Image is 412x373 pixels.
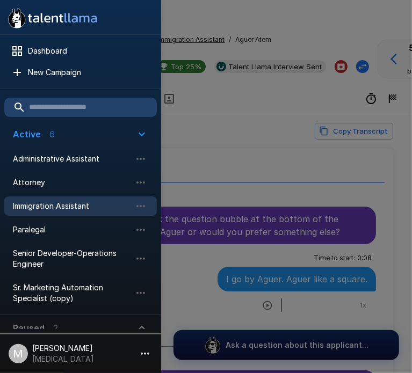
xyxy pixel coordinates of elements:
p: Active [13,128,41,141]
div: Immigration Assistant [4,196,157,216]
div: Attorney [4,173,157,192]
span: Immigration Assistant [13,201,131,211]
span: New Campaign [28,67,148,78]
div: Administrative Assistant [4,149,157,169]
p: [PERSON_NAME] [32,343,94,354]
div: Sr. Marketing Automation Specialist (copy) [4,278,157,308]
p: [MEDICAL_DATA] [32,354,94,364]
div: M [9,344,28,363]
span: Administrative Assistant [13,153,131,164]
div: Dashboard [4,41,157,61]
p: Paused [13,321,45,334]
span: Sr. Marketing Automation Specialist (copy) [13,282,131,304]
p: 6 [49,128,55,141]
span: Dashboard [28,46,148,56]
div: Senior Developer-Operations Engineer [4,244,157,274]
span: Senior Developer-Operations Engineer [13,248,131,269]
span: Paralegal [13,224,131,235]
p: 2 [53,321,58,334]
div: Paralegal [4,220,157,239]
button: Active6 [4,121,157,147]
div: New Campaign [4,63,157,82]
button: Paused2 [4,315,157,341]
span: Attorney [13,177,131,188]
